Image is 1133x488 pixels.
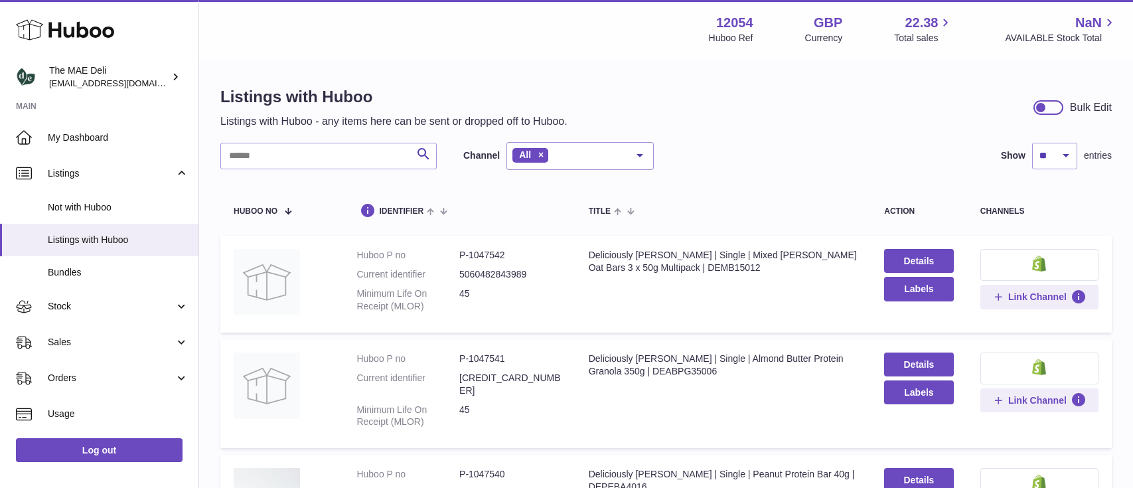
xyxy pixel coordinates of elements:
[884,353,954,376] a: Details
[1084,149,1112,162] span: entries
[49,78,195,88] span: [EMAIL_ADDRESS][DOMAIN_NAME]
[379,207,423,216] span: identifier
[48,300,175,313] span: Stock
[1032,359,1046,375] img: shopify-small.png
[48,234,189,246] span: Listings with Huboo
[1001,149,1025,162] label: Show
[48,167,175,180] span: Listings
[356,468,459,481] dt: Huboo P no
[1008,394,1067,406] span: Link Channel
[234,207,277,216] span: Huboo no
[884,249,954,273] a: Details
[16,67,36,87] img: internalAdmin-12054@internal.huboo.com
[459,468,562,481] dd: P-1047540
[905,14,938,32] span: 22.38
[459,353,562,365] dd: P-1047541
[589,249,858,274] div: Deliciously [PERSON_NAME] | Single | Mixed [PERSON_NAME] Oat Bars 3 x 50g Multipack | DEMB15012
[356,353,459,365] dt: Huboo P no
[49,64,169,90] div: The MAE Deli
[356,372,459,397] dt: Current identifier
[1075,14,1102,32] span: NaN
[980,207,1098,216] div: channels
[459,268,562,281] dd: 5060482843989
[589,353,858,378] div: Deliciously [PERSON_NAME] | Single | Almond Butter Protein Granola 350g | DEABPG35006
[980,388,1098,412] button: Link Channel
[894,32,953,44] span: Total sales
[884,380,954,404] button: Labels
[463,149,500,162] label: Channel
[459,249,562,262] dd: P-1047542
[48,266,189,279] span: Bundles
[220,114,567,129] p: Listings with Huboo - any items here can be sent or dropped off to Huboo.
[356,287,459,313] dt: Minimum Life On Receipt (MLOR)
[356,404,459,429] dt: Minimum Life On Receipt (MLOR)
[709,32,753,44] div: Huboo Ref
[1032,256,1046,272] img: shopify-small.png
[805,32,843,44] div: Currency
[884,207,954,216] div: action
[814,14,842,32] strong: GBP
[48,372,175,384] span: Orders
[459,404,562,429] dd: 45
[234,353,300,419] img: Deliciously Ella | Single | Almond Butter Protein Granola 350g | DEABPG35006
[894,14,953,44] a: 22.38 Total sales
[1005,32,1117,44] span: AVAILABLE Stock Total
[48,131,189,144] span: My Dashboard
[16,438,183,462] a: Log out
[48,201,189,214] span: Not with Huboo
[716,14,753,32] strong: 12054
[1008,291,1067,303] span: Link Channel
[980,285,1098,309] button: Link Channel
[356,249,459,262] dt: Huboo P no
[459,372,562,397] dd: [CREDIT_CARD_NUMBER]
[589,207,611,216] span: title
[220,86,567,108] h1: Listings with Huboo
[884,277,954,301] button: Labels
[1070,100,1112,115] div: Bulk Edit
[48,336,175,349] span: Sales
[459,287,562,313] dd: 45
[519,149,531,160] span: All
[1005,14,1117,44] a: NaN AVAILABLE Stock Total
[234,249,300,315] img: Deliciously Ella | Single | Mixed Berry Oat Bars 3 x 50g Multipack | DEMB15012
[356,268,459,281] dt: Current identifier
[48,408,189,420] span: Usage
